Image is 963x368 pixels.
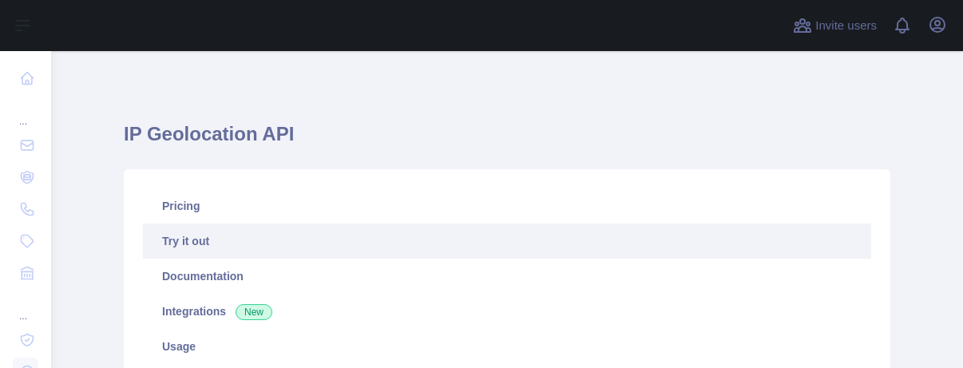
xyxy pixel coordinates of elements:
[143,188,871,224] a: Pricing
[143,259,871,294] a: Documentation
[143,224,871,259] a: Try it out
[124,121,890,160] h1: IP Geolocation API
[236,304,272,320] span: New
[143,329,871,364] a: Usage
[815,17,877,35] span: Invite users
[13,96,38,128] div: ...
[790,13,880,38] button: Invite users
[143,294,871,329] a: Integrations New
[13,291,38,322] div: ...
